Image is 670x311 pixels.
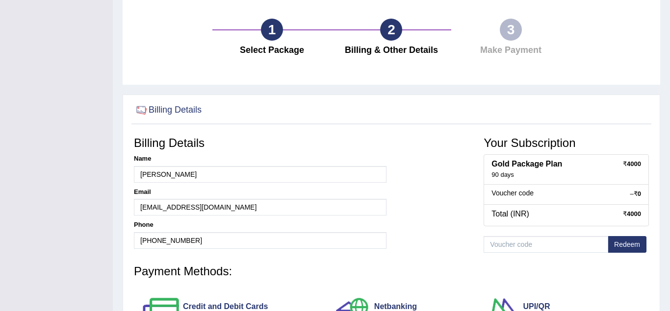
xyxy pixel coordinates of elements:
h4: Select Package [217,46,327,55]
div: 3 [500,19,522,41]
label: Email [134,188,151,196]
h4: Make Payment [456,46,566,55]
input: Voucher code [484,236,608,253]
label: Phone [134,220,154,229]
label: Name [134,154,151,163]
strong: 0 [638,190,641,197]
h4: Billing & Other Details [336,46,446,55]
div: ₹ [623,210,641,218]
button: Redeem [608,236,646,253]
h3: Payment Methods: [134,265,649,278]
h3: Billing Details [134,137,387,149]
h4: Total (INR) [491,210,641,218]
strong: 4000 [627,210,641,217]
b: Gold Package Plan [491,160,562,168]
div: ₹ [623,160,641,168]
strong: 4000 [627,160,641,167]
div: 1 [261,19,283,41]
div: –₹ [630,190,641,198]
h2: Billing Details [134,103,202,118]
h3: Your Subscription [484,137,649,149]
div: 2 [380,19,402,41]
div: 90 days [491,171,641,179]
h5: Voucher code [491,190,641,197]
